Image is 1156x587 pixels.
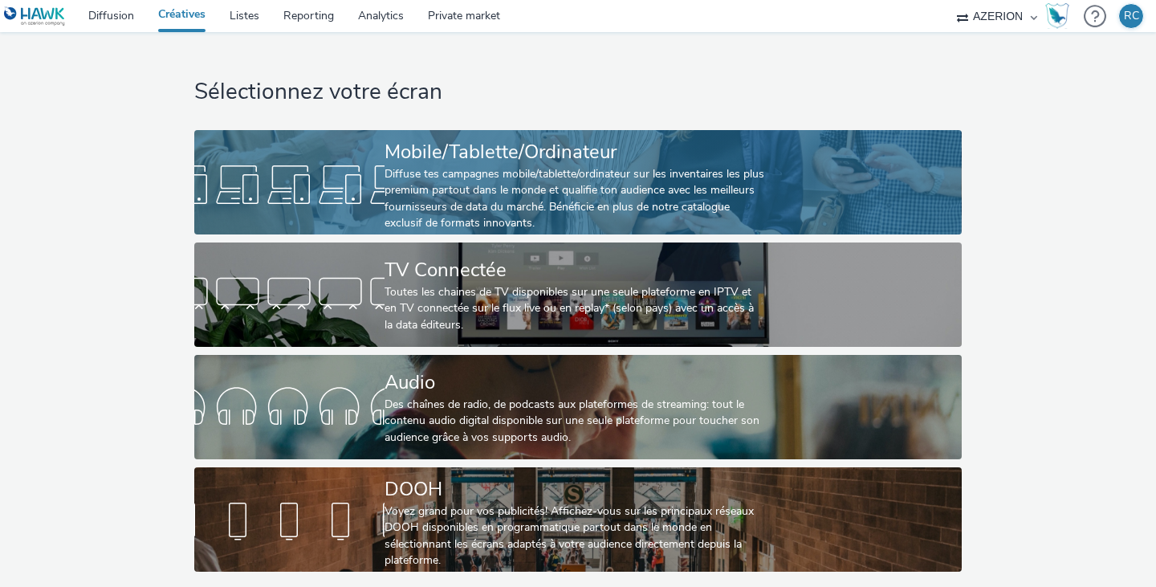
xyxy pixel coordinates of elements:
div: Diffuse tes campagnes mobile/tablette/ordinateur sur les inventaires les plus premium partout dan... [385,166,765,232]
a: AudioDes chaînes de radio, de podcasts aux plateformes de streaming: tout le contenu audio digita... [194,355,961,459]
a: Hawk Academy [1045,3,1076,29]
img: Hawk Academy [1045,3,1069,29]
div: Audio [385,369,765,397]
div: Des chaînes de radio, de podcasts aux plateformes de streaming: tout le contenu audio digital dis... [385,397,765,446]
div: Toutes les chaines de TV disponibles sur une seule plateforme en IPTV et en TV connectée sur le f... [385,284,765,333]
a: DOOHVoyez grand pour vos publicités! Affichez-vous sur les principaux réseaux DOOH disponibles en... [194,467,961,572]
div: TV Connectée [385,256,765,284]
div: Mobile/Tablette/Ordinateur [385,138,765,166]
div: DOOH [385,475,765,503]
a: Mobile/Tablette/OrdinateurDiffuse tes campagnes mobile/tablette/ordinateur sur les inventaires le... [194,130,961,234]
img: undefined Logo [4,6,66,26]
div: Voyez grand pour vos publicités! Affichez-vous sur les principaux réseaux DOOH disponibles en pro... [385,503,765,569]
h1: Sélectionnez votre écran [194,77,961,108]
div: RC [1124,4,1139,28]
a: TV ConnectéeToutes les chaines de TV disponibles sur une seule plateforme en IPTV et en TV connec... [194,243,961,347]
